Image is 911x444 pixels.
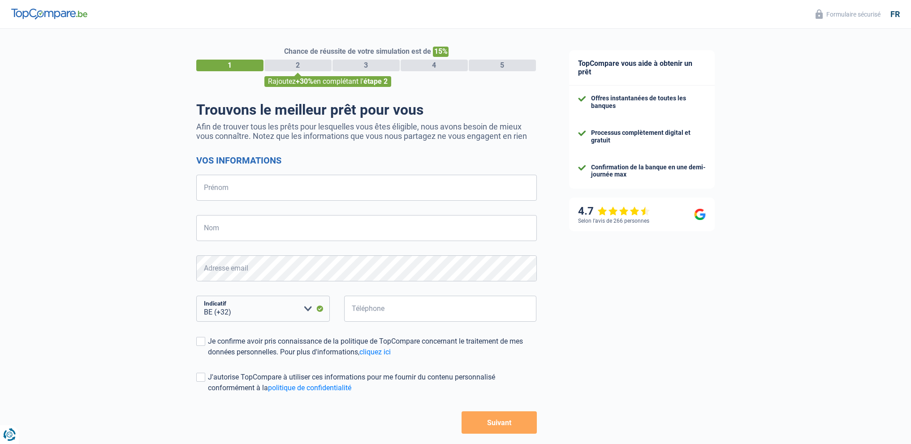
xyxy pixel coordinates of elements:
p: Afin de trouver tous les prêts pour lesquelles vous êtes éligible, nous avons besoin de mieux vou... [196,122,537,141]
div: Offres instantanées de toutes les banques [591,95,706,110]
input: 401020304 [344,296,537,322]
div: Processus complètement digital et gratuit [591,129,706,144]
div: Je confirme avoir pris connaissance de la politique de TopCompare concernant le traitement de mes... [208,336,537,358]
div: J'autorise TopCompare à utiliser ces informations pour me fournir du contenu personnalisé conform... [208,372,537,393]
a: politique de confidentialité [268,384,351,392]
div: 1 [196,60,263,71]
div: Confirmation de la banque en une demi-journée max [591,164,706,179]
div: Rajoutez en complétant l' [264,76,391,87]
div: fr [890,9,900,19]
div: 3 [332,60,400,71]
div: 4 [401,60,468,71]
div: 4.7 [578,205,650,218]
button: Formulaire sécurisé [810,7,886,22]
div: 5 [469,60,536,71]
span: +30% [296,77,313,86]
div: 2 [264,60,332,71]
a: cliquez ici [359,348,391,356]
h2: Vos informations [196,155,537,166]
button: Suivant [462,411,536,434]
div: Selon l’avis de 266 personnes [578,218,649,224]
h1: Trouvons le meilleur prêt pour vous [196,101,537,118]
span: 15% [433,47,449,57]
img: TopCompare Logo [11,9,87,19]
span: Chance de réussite de votre simulation est de [284,47,431,56]
span: étape 2 [363,77,388,86]
div: TopCompare vous aide à obtenir un prêt [569,50,715,86]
